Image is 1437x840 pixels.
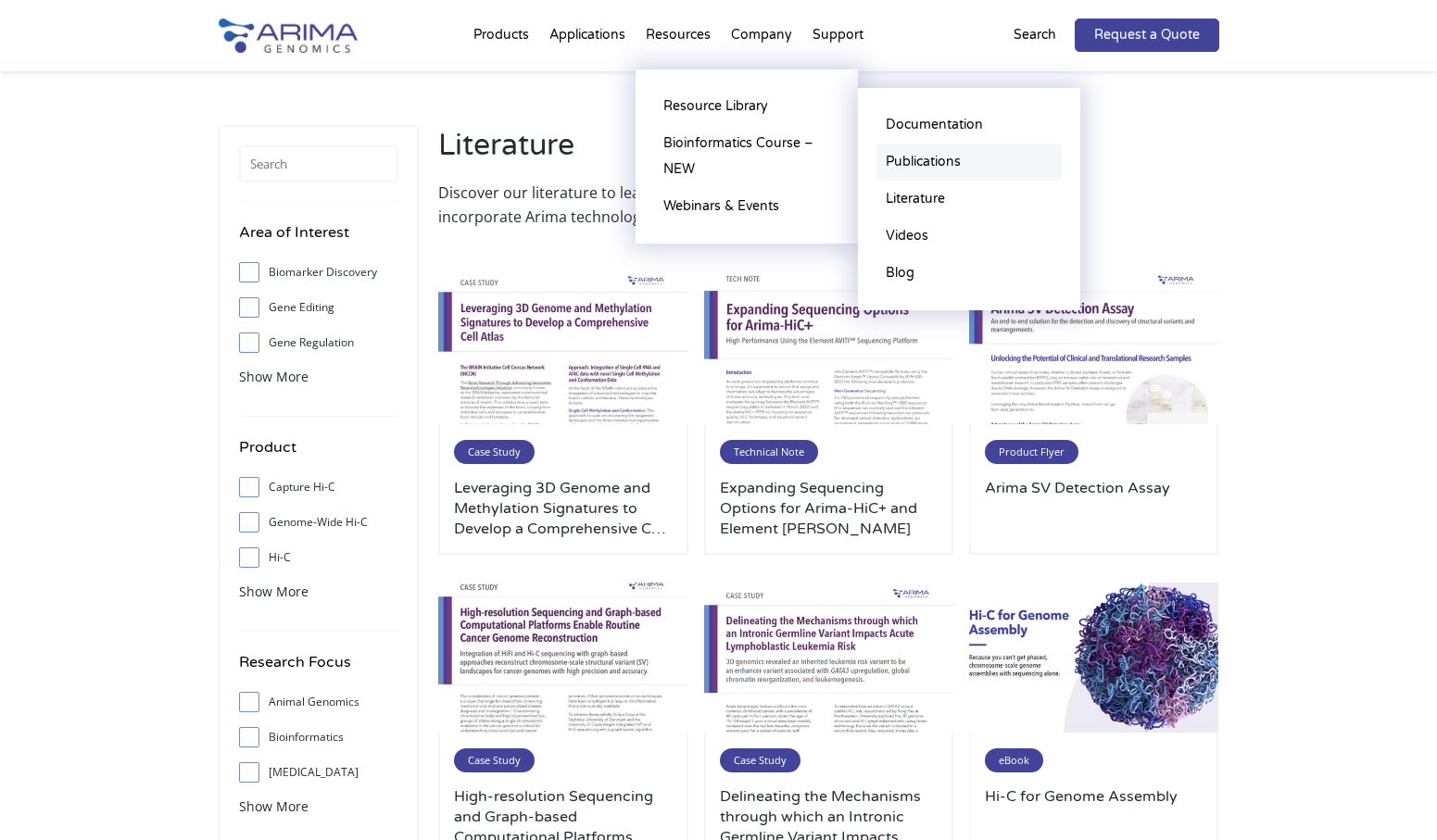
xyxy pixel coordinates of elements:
a: Literature [876,181,1062,218]
p: Discover our literature to learn how you can incorporate Arima technology into your research. [438,181,819,229]
img: Arima-Genomics-logo [219,19,358,53]
a: Expanding Sequencing Options for Arima-HiC+ and Element [PERSON_NAME] [720,478,939,539]
img: Image_Case-Study_Delineating-the-Mechanisms-through-which-an-Intronic-Germline-Variant-Impacts-Ac... [704,583,954,733]
span: Case Study [454,748,535,772]
h4: Product [239,435,398,473]
span: Case Study [720,748,800,772]
h2: Literature [438,125,819,181]
a: Publications [876,144,1062,181]
label: Biomarker Discovery [239,258,398,286]
label: [MEDICAL_DATA] [239,759,398,786]
a: Webinars & Events [654,188,839,225]
span: Technical Note [720,440,818,464]
label: Gene Regulation [239,329,398,357]
label: Bioinformatics [239,723,398,751]
h4: Area of Interest [239,220,398,258]
span: Show More [239,368,309,385]
a: Leveraging 3D Genome and Methylation Signatures to Develop a Comprehensive Cell Atlas [454,478,673,539]
span: eBook [985,748,1043,772]
img: Leveraging-3D-Genome-and-Methylation-Signatures-500x300.png [438,275,688,425]
img: Image-Ebook-Hi-C-for-Genome-Assembly-500x300.jpg [969,583,1219,733]
a: Request a Quote [1075,19,1219,52]
a: Blog [876,255,1062,292]
img: Image_Case-study_High-resolution-Sequencing-and-Graph-based-Computational-Platforms-Enable-Routin... [438,583,688,733]
span: Show More [239,797,309,815]
a: Bioinformatics Course – NEW [654,125,839,188]
input: Search [239,145,398,182]
label: Animal Genomics [239,688,398,716]
a: Documentation [876,107,1062,144]
span: Product Flyer [985,440,1078,464]
label: Gene Editing [239,294,398,321]
a: Arima SV Detection Assay [985,478,1204,539]
img: Arima-SV-Detection-Assay-500x300.png [969,275,1219,425]
label: Hi-C [239,544,398,571]
span: Case Study [454,440,535,464]
h4: Research Focus [239,650,398,688]
span: Show More [239,583,309,600]
a: Videos [876,218,1062,255]
p: Search [1014,23,1056,47]
label: Genome-Wide Hi-C [239,508,398,536]
a: Resource Library [654,88,839,125]
label: Capture Hi-C [239,473,398,501]
img: Expanding-Sequencing-Options-500x300.png [704,275,954,425]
